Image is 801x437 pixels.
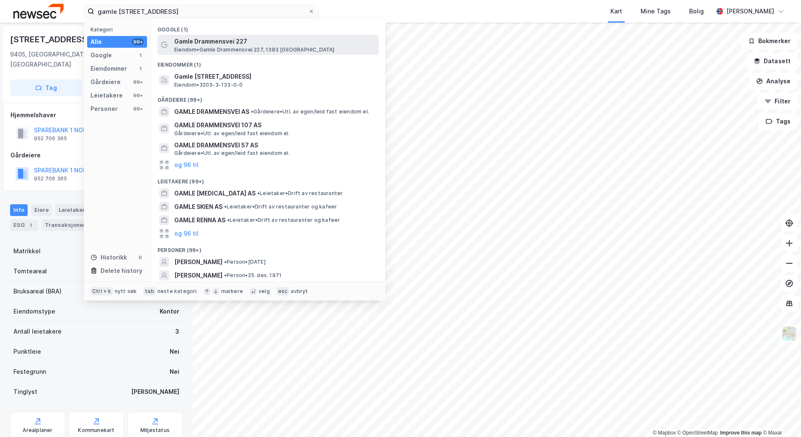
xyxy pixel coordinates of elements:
iframe: Chat Widget [759,397,801,437]
button: Analyse [749,73,798,90]
span: GAMLE DRAMMENSVEI 107 AS [174,120,375,130]
span: • [227,217,230,223]
div: Kontor [160,306,179,316]
div: Personer [90,104,118,114]
img: newsec-logo.f6e21ccffca1b3a03d2d.png [13,4,64,18]
div: 952 706 365 [34,175,67,182]
span: Person • [DATE] [224,259,266,265]
span: • [224,203,227,210]
span: Leietaker • Drift av restauranter og kafeer [227,217,340,224]
div: ESG [10,219,38,231]
div: Mine Tags [641,6,671,16]
button: Tag [10,80,82,96]
div: [STREET_ADDRESS] [10,33,92,46]
a: Improve this map [720,430,762,436]
span: • [224,272,227,278]
div: Bolig [689,6,704,16]
div: Leietakere (99+) [151,172,385,187]
div: Eiere [31,204,52,216]
div: velg [258,288,270,295]
span: Leietaker • Drift av restauranter [257,190,343,197]
div: 99+ [132,92,144,99]
div: Nei [170,367,179,377]
div: Info [10,204,28,216]
button: Bokmerker [741,33,798,49]
div: Google (1) [151,20,385,35]
div: nytt søk [115,288,137,295]
div: Delete history [101,266,142,276]
div: Miljøstatus [140,427,170,434]
div: 1 [26,221,35,229]
div: Eiendomstype [13,306,55,316]
div: esc [276,287,289,296]
span: • [251,108,253,115]
span: [PERSON_NAME] [174,270,222,280]
span: Eiendom • Gamle Drammensvei 227, 1383 [GEOGRAPHIC_DATA] [174,46,335,53]
div: markere [221,288,243,295]
button: Datasett [747,53,798,69]
div: 99+ [132,105,144,112]
a: Mapbox [653,430,676,436]
div: Festegrunn [13,367,46,377]
div: Google [90,50,112,60]
img: Z [781,326,797,342]
span: GAMLE RENNA AS [174,215,225,225]
div: neste kategori [158,288,197,295]
span: Person • 25. des. 1971 [224,272,282,279]
div: Tomteareal [13,266,47,276]
span: Gårdeiere • Utl. av egen/leid fast eiendom el. [174,150,290,157]
span: Leietaker • Drift av restauranter og kafeer [224,203,337,210]
span: • [224,259,227,265]
span: • [257,190,260,196]
div: Bruksareal (BRA) [13,286,62,296]
div: [PERSON_NAME] [131,387,179,397]
div: Tinglyst [13,387,37,397]
div: 99+ [132,79,144,85]
div: Arealplaner [23,427,52,434]
div: Antall leietakere [13,326,62,337]
a: OpenStreetMap [677,430,718,436]
div: avbryt [291,288,308,295]
div: Nei [170,347,179,357]
div: Kategori [90,26,147,33]
div: Matrikkel [13,246,41,256]
div: Punktleie [13,347,41,357]
span: GAMLE [MEDICAL_DATA] AS [174,188,256,198]
span: Gamle Drammensvei 227 [174,36,375,46]
div: Kommunekart [78,427,114,434]
div: 99+ [132,39,144,45]
span: GAMLE DRAMMENSVEI 57 AS [174,140,375,150]
span: Gårdeiere • Utl. av egen/leid fast eiendom el. [174,130,290,137]
span: Gamle [STREET_ADDRESS] [174,72,375,82]
span: GAMLE SKIEN AS [174,202,222,212]
div: Ctrl + k [90,287,113,296]
span: GAMLE DRAMMENSVEI AS [174,107,249,117]
div: Leietakere [55,204,102,216]
div: [PERSON_NAME] [726,6,774,16]
span: Gårdeiere • Utl. av egen/leid fast eiendom el. [251,108,369,115]
div: 9405, [GEOGRAPHIC_DATA], [GEOGRAPHIC_DATA] [10,49,140,69]
div: Transaksjoner [41,219,99,231]
div: 952 706 365 [34,135,67,142]
div: Alle [90,37,102,47]
div: Historikk [90,252,127,262]
button: og 96 til [174,229,199,239]
div: 1 [137,65,144,72]
span: Eiendom • 3203-3-133-0-0 [174,82,243,88]
div: Gårdeiere [10,150,182,160]
div: Leietakere [90,90,123,100]
div: 3 [175,326,179,337]
div: Kontrollprogram for chat [759,397,801,437]
div: Eiendommer [90,64,127,74]
div: 1 [137,52,144,59]
div: Personer (99+) [151,240,385,255]
div: Kart [610,6,622,16]
button: Tags [759,113,798,130]
button: og 96 til [174,160,199,170]
div: Hjemmelshaver [10,110,182,120]
div: Gårdeiere (99+) [151,90,385,105]
div: Gårdeiere [90,77,121,87]
div: Eiendommer (1) [151,55,385,70]
div: 0 [137,254,144,261]
span: [PERSON_NAME] [174,257,222,267]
